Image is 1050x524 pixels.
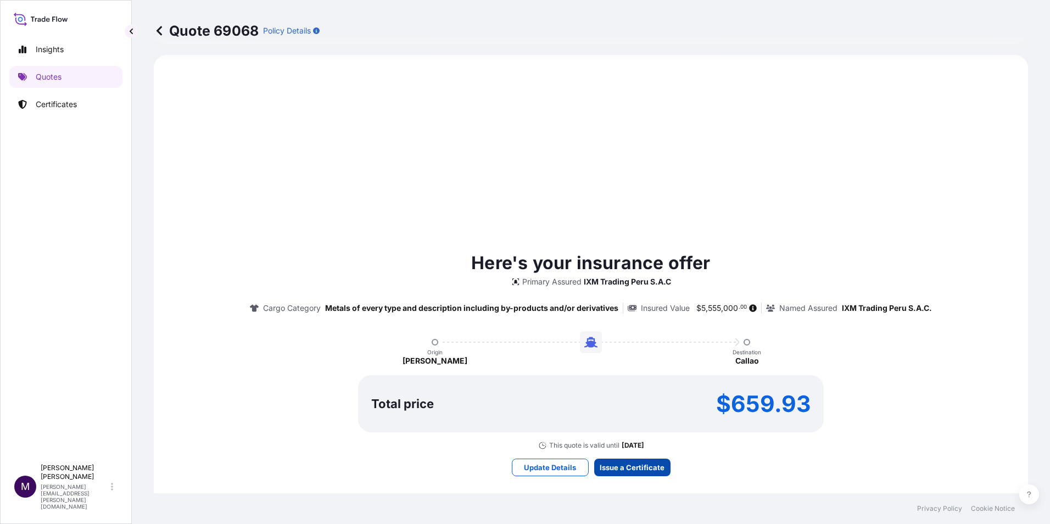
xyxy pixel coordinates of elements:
span: . [739,305,740,309]
p: Policy Details [263,25,311,36]
p: Named Assured [779,303,837,314]
span: , [706,304,708,312]
p: Quotes [36,71,62,82]
span: , [721,304,723,312]
span: 000 [723,304,738,312]
a: Privacy Policy [917,504,962,513]
p: Update Details [524,462,576,473]
p: Destination [733,349,761,355]
p: Total price [371,398,434,409]
p: [PERSON_NAME] [403,355,467,366]
p: Metals of every type and description including by-products and/or derivatives [325,303,618,314]
p: IXM Trading Peru S.A.C [584,276,671,287]
p: Callao [735,355,759,366]
p: Here's your insurance offer [471,250,710,276]
p: [PERSON_NAME] [PERSON_NAME] [41,464,109,481]
span: M [21,481,30,492]
p: IXM Trading Peru S.A.C. [842,303,932,314]
p: Primary Assured [522,276,582,287]
a: Insights [9,38,122,60]
a: Cookie Notice [971,504,1015,513]
p: Certificates [36,99,77,110]
a: Quotes [9,66,122,88]
p: Issue a Certificate [600,462,664,473]
span: $ [696,304,701,312]
p: Cargo Category [263,303,321,314]
span: 5 [701,304,706,312]
p: Insured Value [641,303,690,314]
p: $659.93 [716,395,811,412]
a: Certificates [9,93,122,115]
span: 00 [740,305,747,309]
p: Quote 69068 [154,22,259,40]
p: [DATE] [622,441,644,450]
p: Insights [36,44,64,55]
p: This quote is valid until [549,441,619,450]
p: [PERSON_NAME][EMAIL_ADDRESS][PERSON_NAME][DOMAIN_NAME] [41,483,109,510]
button: Issue a Certificate [594,459,671,476]
button: Update Details [512,459,589,476]
span: 555 [708,304,721,312]
p: Origin [427,349,443,355]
